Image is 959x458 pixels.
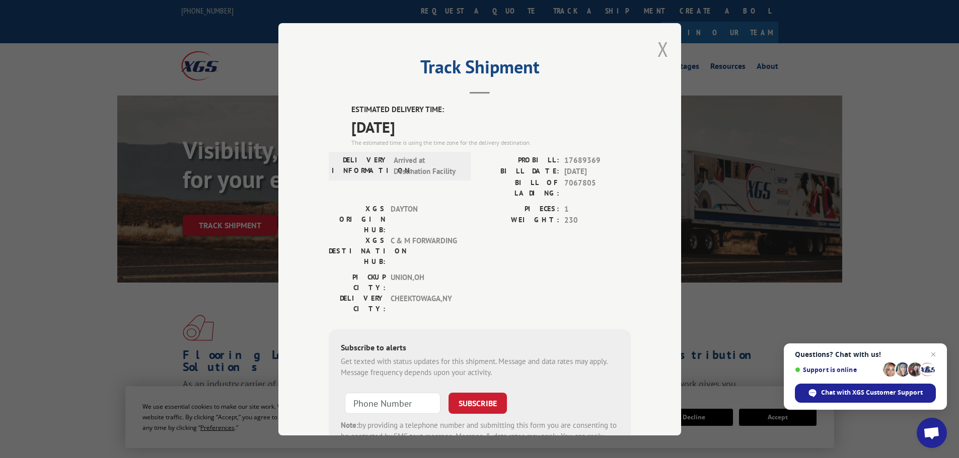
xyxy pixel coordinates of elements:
span: DAYTON [391,203,459,235]
span: Questions? Chat with us! [795,350,936,358]
label: XGS DESTINATION HUB: [329,235,386,266]
span: UNION , OH [391,271,459,293]
span: Arrived at Destination Facility [394,154,462,177]
span: 230 [564,215,631,226]
strong: Note: [341,420,358,429]
span: 17689369 [564,154,631,166]
label: DELIVERY INFORMATION: [332,154,389,177]
label: BILL OF LADING: [480,177,559,198]
span: 1 [564,203,631,215]
label: XGS ORIGIN HUB: [329,203,386,235]
span: Support is online [795,366,879,374]
span: 7067805 [564,177,631,198]
span: Close chat [927,348,939,360]
div: Subscribe to alerts [341,341,619,355]
span: C & M FORWARDING [391,235,459,266]
label: ESTIMATED DELIVERY TIME: [351,104,631,116]
span: [DATE] [351,115,631,138]
label: BILL DATE: [480,166,559,177]
div: Get texted with status updates for this shipment. Message and data rates may apply. Message frequ... [341,355,619,378]
label: PICKUP CITY: [329,271,386,293]
button: SUBSCRIBE [449,392,507,413]
div: by providing a telephone number and submitting this form you are consenting to be contacted by SM... [341,419,619,453]
span: Chat with XGS Customer Support [821,388,923,397]
label: PROBILL: [480,154,559,166]
div: Chat with XGS Customer Support [795,384,936,403]
label: DELIVERY CITY: [329,293,386,314]
button: Close modal [657,36,669,62]
span: CHEEKTOWAGA , NY [391,293,459,314]
div: The estimated time is using the time zone for the delivery destination. [351,138,631,147]
span: [DATE] [564,166,631,177]
input: Phone Number [345,392,440,413]
label: PIECES: [480,203,559,215]
label: WEIGHT: [480,215,559,226]
h2: Track Shipment [329,60,631,79]
div: Open chat [917,418,947,448]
